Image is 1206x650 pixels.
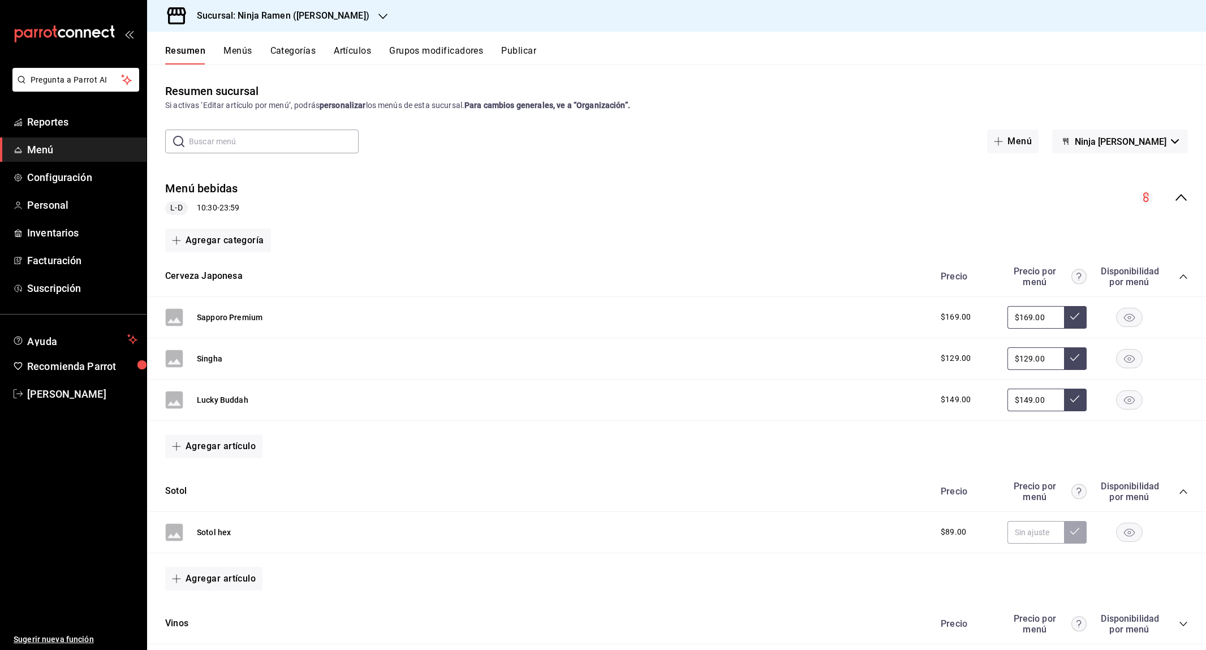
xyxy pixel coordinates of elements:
[12,68,139,92] button: Pregunta a Parrot AI
[1101,266,1157,287] div: Disponibilidad por menú
[1179,487,1188,496] button: collapse-category-row
[929,271,1002,282] div: Precio
[27,281,137,296] span: Suscripción
[166,202,187,214] span: L-D
[1007,306,1064,329] input: Sin ajuste
[987,130,1039,153] button: Menú
[1007,266,1087,287] div: Precio por menú
[1007,481,1087,502] div: Precio por menú
[929,486,1002,497] div: Precio
[1052,130,1188,153] button: Ninja [PERSON_NAME]
[464,101,630,110] strong: Para cambios generales, ve a “Organización”.
[165,617,188,630] button: Vinos
[1007,613,1087,635] div: Precio por menú
[31,74,122,86] span: Pregunta a Parrot AI
[27,170,137,185] span: Configuración
[27,197,137,213] span: Personal
[1007,347,1064,370] input: Sin ajuste
[1179,619,1188,629] button: collapse-category-row
[1101,613,1157,635] div: Disponibilidad por menú
[147,171,1206,224] div: collapse-menu-row
[197,394,248,406] button: Lucky Buddah
[165,270,243,283] button: Cerveza Japonesa
[1007,521,1064,544] input: Sin ajuste
[1075,136,1166,147] span: Ninja [PERSON_NAME]
[165,229,271,252] button: Agregar categoría
[165,567,262,591] button: Agregar artículo
[165,45,205,64] button: Resumen
[1101,481,1157,502] div: Disponibilidad por menú
[270,45,316,64] button: Categorías
[27,333,123,346] span: Ayuda
[929,618,1002,629] div: Precio
[941,311,971,323] span: $169.00
[27,253,137,268] span: Facturación
[14,634,137,645] span: Sugerir nueva función
[165,45,1206,64] div: navigation tabs
[165,83,259,100] div: Resumen sucursal
[27,114,137,130] span: Reportes
[27,386,137,402] span: [PERSON_NAME]
[320,101,366,110] strong: personalizar
[188,9,369,23] h3: Sucursal: Ninja Ramen ([PERSON_NAME])
[941,352,971,364] span: $129.00
[941,526,966,538] span: $89.00
[223,45,252,64] button: Menús
[197,353,222,364] button: Singha
[197,527,231,538] button: Sotol hex
[165,201,239,215] div: 10:30 - 23:59
[27,359,137,374] span: Recomienda Parrot
[165,100,1188,111] div: Si activas ‘Editar artículo por menú’, podrás los menús de esta sucursal.
[27,142,137,157] span: Menú
[8,82,139,94] a: Pregunta a Parrot AI
[189,130,359,153] input: Buscar menú
[165,485,187,498] button: Sotol
[165,180,238,197] button: Menú bebidas
[389,45,483,64] button: Grupos modificadores
[334,45,371,64] button: Artículos
[165,434,262,458] button: Agregar artículo
[501,45,536,64] button: Publicar
[27,225,137,240] span: Inventarios
[197,312,262,323] button: Sapporo Premium
[124,29,133,38] button: open_drawer_menu
[941,394,971,406] span: $149.00
[1179,272,1188,281] button: collapse-category-row
[1007,389,1064,411] input: Sin ajuste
